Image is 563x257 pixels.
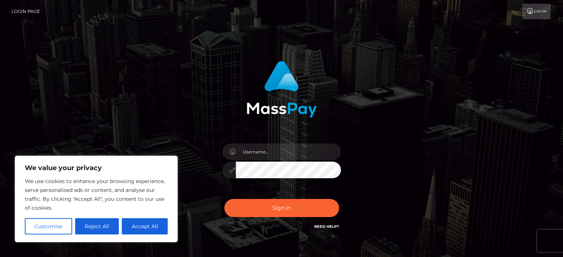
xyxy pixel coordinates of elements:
[247,61,317,118] img: MassPay Login
[75,218,119,234] button: Reject All
[25,163,168,172] p: We value your privacy
[122,218,168,234] button: Accept All
[314,224,339,229] a: Need Help?
[224,199,339,217] button: Sign in
[522,4,550,19] a: Login
[236,143,341,160] input: Username...
[25,177,168,212] p: We use cookies to enhance your browsing experience, serve personalised ads or content, and analys...
[11,4,40,19] a: Login Page
[25,218,72,234] button: Customise
[15,156,178,242] div: We value your privacy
